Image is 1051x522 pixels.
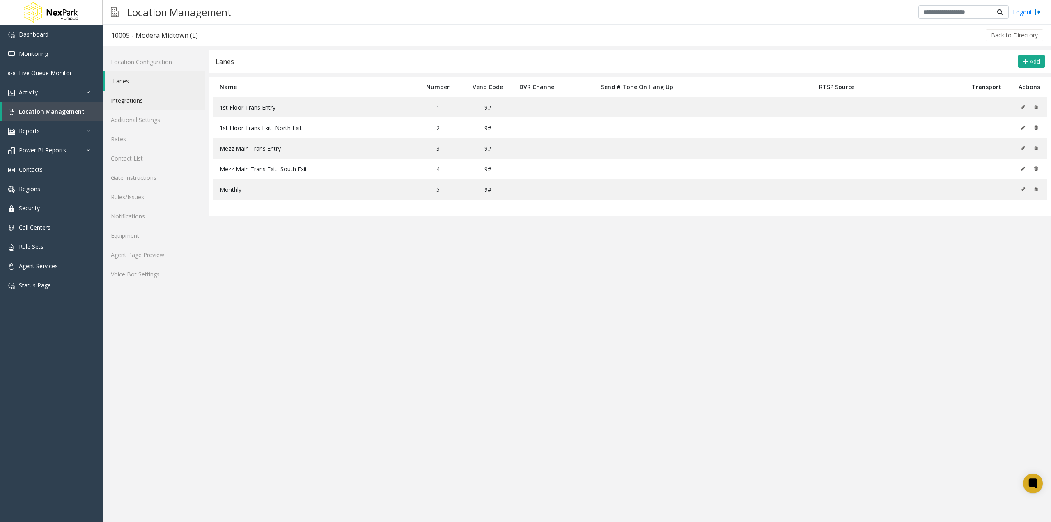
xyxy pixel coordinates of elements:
[216,56,234,67] div: Lanes
[103,129,205,149] a: Rates
[123,2,236,22] h3: Location Management
[220,103,275,111] span: 1st Floor Trans Entry
[103,207,205,226] a: Notifications
[220,165,307,173] span: Mezz Main Trans Exit- South Exit
[8,109,15,115] img: 'icon'
[19,262,58,270] span: Agent Services
[1034,8,1041,16] img: logout
[103,110,205,129] a: Additional Settings
[103,149,205,168] a: Contact List
[8,263,15,270] img: 'icon'
[8,51,15,57] img: 'icon'
[8,186,15,193] img: 'icon'
[19,185,40,193] span: Regions
[111,30,198,41] div: 10005 - Modera Midtown (L)
[105,71,205,91] a: Lanes
[8,167,15,173] img: 'icon'
[413,117,463,138] td: 2
[463,97,512,117] td: 9#
[413,97,463,117] td: 1
[413,138,463,159] td: 3
[562,77,712,97] th: Send # Tone On Hang Up
[213,77,413,97] th: Name
[1030,57,1040,65] span: Add
[19,30,48,38] span: Dashboard
[8,70,15,77] img: 'icon'
[8,147,15,154] img: 'icon'
[103,168,205,187] a: Gate Instructions
[19,166,43,173] span: Contacts
[111,2,119,22] img: pageIcon
[8,244,15,251] img: 'icon'
[19,204,40,212] span: Security
[19,69,72,77] span: Live Queue Monitor
[19,127,40,135] span: Reports
[103,245,205,264] a: Agent Page Preview
[220,145,281,152] span: Mezz Main Trans Entry
[8,90,15,96] img: 'icon'
[8,32,15,38] img: 'icon'
[103,52,205,71] a: Location Configuration
[19,243,44,251] span: Rule Sets
[220,186,241,193] span: Monthly
[962,77,1012,97] th: Transport
[413,159,463,179] td: 4
[103,264,205,284] a: Voice Bot Settings
[8,205,15,212] img: 'icon'
[19,281,51,289] span: Status Page
[19,50,48,57] span: Monitoring
[1012,77,1047,97] th: Actions
[463,77,512,97] th: Vend Code
[413,77,463,97] th: Number
[19,108,85,115] span: Location Management
[19,88,38,96] span: Activity
[103,226,205,245] a: Equipment
[103,187,205,207] a: Rules/Issues
[463,179,512,200] td: 9#
[8,283,15,289] img: 'icon'
[1018,55,1045,68] button: Add
[220,124,302,132] span: 1st Floor Trans Exit- North Exit
[1013,8,1041,16] a: Logout
[413,179,463,200] td: 5
[19,223,50,231] span: Call Centers
[8,225,15,231] img: 'icon'
[463,117,512,138] td: 9#
[2,102,103,121] a: Location Management
[513,77,562,97] th: DVR Channel
[986,29,1043,41] button: Back to Directory
[8,128,15,135] img: 'icon'
[712,77,962,97] th: RTSP Source
[19,146,66,154] span: Power BI Reports
[463,159,512,179] td: 9#
[103,91,205,110] a: Integrations
[463,138,512,159] td: 9#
